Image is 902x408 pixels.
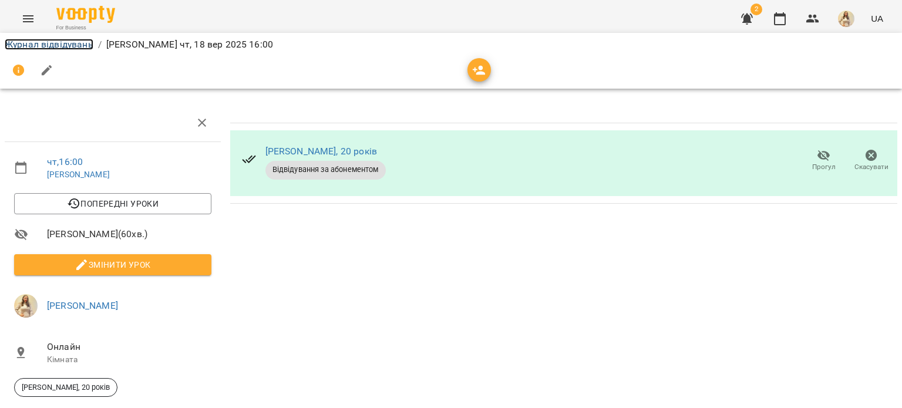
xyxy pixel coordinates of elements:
nav: breadcrumb [5,38,897,52]
li: / [98,38,102,52]
span: Скасувати [854,162,888,172]
p: Кімната [47,354,211,366]
button: Скасувати [847,144,895,177]
button: Змінити урок [14,254,211,275]
span: Відвідування за абонементом [265,164,386,175]
span: Прогул [812,162,836,172]
span: [PERSON_NAME], 20 років [15,382,117,393]
span: 2 [750,4,762,15]
span: Змінити урок [23,258,202,272]
div: [PERSON_NAME], 20 років [14,378,117,397]
span: For Business [56,24,115,32]
a: [PERSON_NAME] [47,170,110,179]
button: Попередні уроки [14,193,211,214]
button: Menu [14,5,42,33]
span: [PERSON_NAME] ( 60 хв. ) [47,227,211,241]
button: UA [866,8,888,29]
a: чт , 16:00 [47,156,83,167]
p: [PERSON_NAME] чт, 18 вер 2025 16:00 [106,38,273,52]
span: UA [871,12,883,25]
span: Попередні уроки [23,197,202,211]
img: Voopty Logo [56,6,115,23]
img: 11d8f0996dfd046a8fdfc6cf4aa1cc70.jpg [838,11,854,27]
img: 11d8f0996dfd046a8fdfc6cf4aa1cc70.jpg [14,294,38,318]
a: [PERSON_NAME], 20 років [265,146,377,157]
span: Онлайн [47,340,211,354]
a: Журнал відвідувань [5,39,93,50]
a: [PERSON_NAME] [47,300,118,311]
button: Прогул [800,144,847,177]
